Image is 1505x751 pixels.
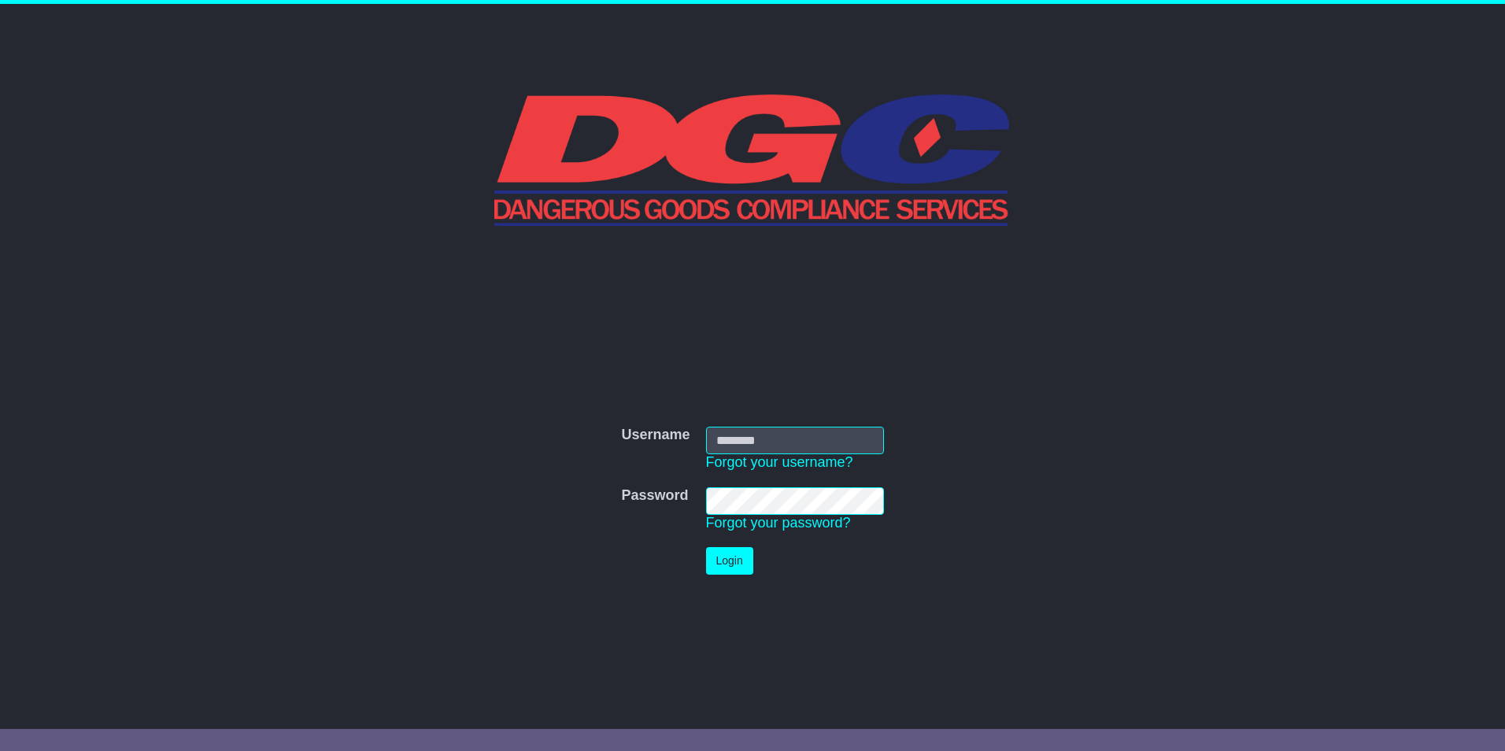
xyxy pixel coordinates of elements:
a: Forgot your password? [706,515,851,531]
button: Login [706,547,753,575]
label: Username [621,427,690,444]
a: Forgot your username? [706,454,853,470]
img: DGC QLD [494,92,1011,226]
label: Password [621,487,688,505]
